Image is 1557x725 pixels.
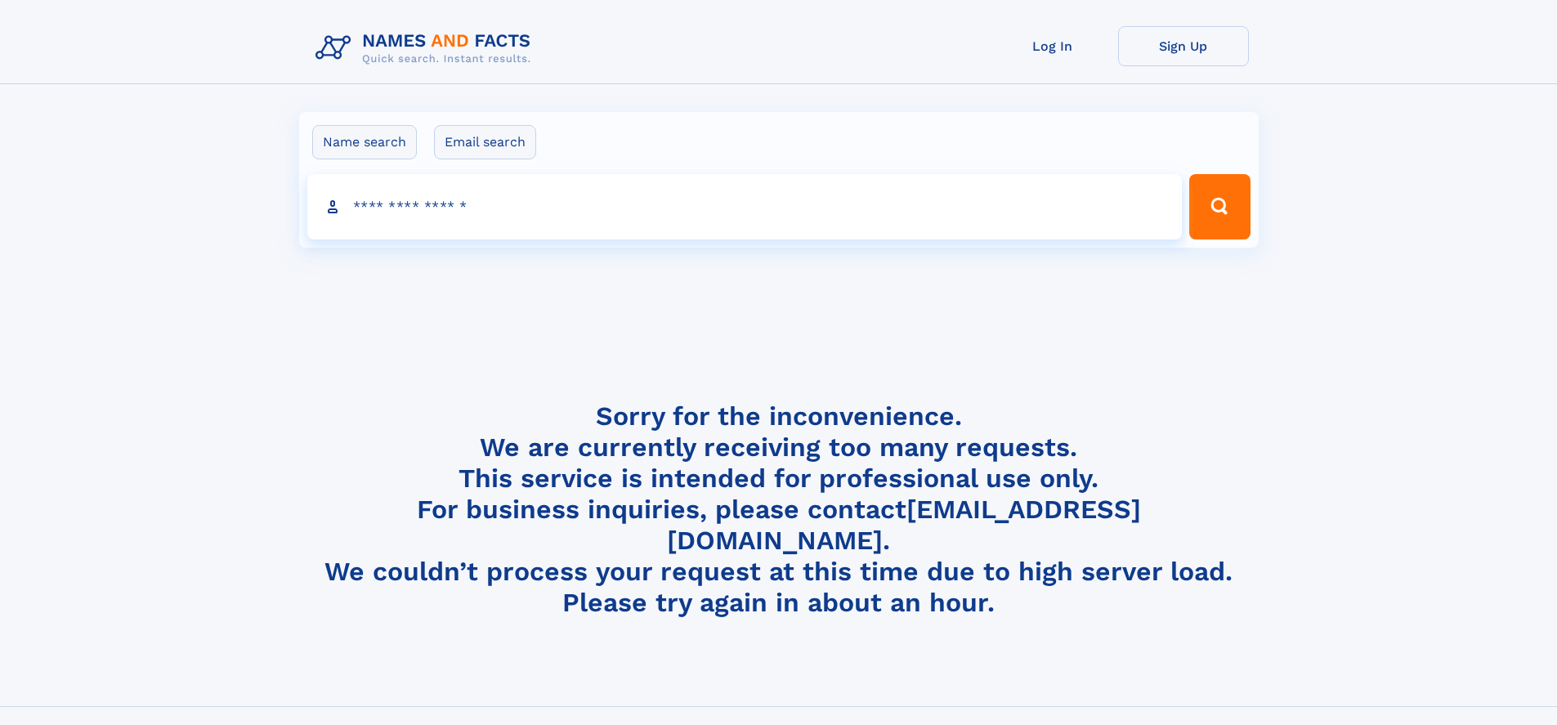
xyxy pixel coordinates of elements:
[1118,26,1249,66] a: Sign Up
[307,174,1183,239] input: search input
[987,26,1118,66] a: Log In
[434,125,536,159] label: Email search
[1189,174,1250,239] button: Search Button
[309,26,544,70] img: Logo Names and Facts
[312,125,417,159] label: Name search
[309,401,1249,619] h4: Sorry for the inconvenience. We are currently receiving too many requests. This service is intend...
[667,494,1141,556] a: [EMAIL_ADDRESS][DOMAIN_NAME]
